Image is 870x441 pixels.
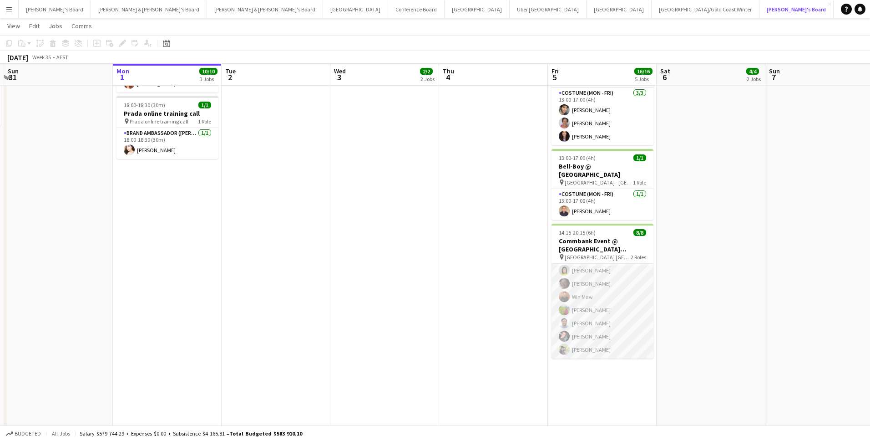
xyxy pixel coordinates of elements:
[633,154,646,161] span: 1/1
[224,72,236,82] span: 2
[6,72,19,82] span: 31
[229,430,302,437] span: Total Budgeted $583 910.10
[587,0,652,18] button: [GEOGRAPHIC_DATA]
[198,118,211,125] span: 1 Role
[445,0,510,18] button: [GEOGRAPHIC_DATA]
[759,0,834,18] button: [PERSON_NAME]'s Board
[746,68,759,75] span: 4/4
[333,72,346,82] span: 3
[91,0,207,18] button: [PERSON_NAME] & [PERSON_NAME]'s Board
[652,0,759,18] button: [GEOGRAPHIC_DATA]/Gold Coast Winter
[25,20,43,32] a: Edit
[334,67,346,75] span: Wed
[200,76,217,82] div: 3 Jobs
[551,224,653,359] app-job-card: 14:15-20:15 (6h)8/8Commbank Event @ [GEOGRAPHIC_DATA] [GEOGRAPHIC_DATA] [GEOGRAPHIC_DATA] [GEOGRA...
[323,0,388,18] button: [GEOGRAPHIC_DATA]
[420,68,433,75] span: 2/2
[551,48,653,145] app-job-card: 13:00-17:00 (4h)3/3'Exercise Instructor' @ [GEOGRAPHIC_DATA] [GEOGRAPHIC_DATA] - [GEOGRAPHIC_DATA...
[551,248,653,359] app-card-role: Brand Ambassador ([PERSON_NAME])7/716:15-20:15 (4h)[PERSON_NAME][PERSON_NAME]Win Maw[PERSON_NAME]...
[56,54,68,61] div: AEST
[443,67,454,75] span: Thu
[115,72,129,82] span: 1
[559,229,596,236] span: 14:15-20:15 (6h)
[565,179,633,186] span: [GEOGRAPHIC_DATA] - [GEOGRAPHIC_DATA]
[4,20,24,32] a: View
[19,0,91,18] button: [PERSON_NAME]'s Board
[124,102,165,108] span: 18:00-18:30 (30m)
[45,20,66,32] a: Jobs
[551,189,653,220] app-card-role: Costume (Mon - Fri)1/113:00-17:00 (4h)[PERSON_NAME]
[199,68,217,75] span: 10/10
[388,0,445,18] button: Conference Board
[116,128,218,159] app-card-role: Brand Ambassador ([PERSON_NAME])1/118:00-18:30 (30m)[PERSON_NAME]
[551,237,653,253] h3: Commbank Event @ [GEOGRAPHIC_DATA] [GEOGRAPHIC_DATA]
[550,72,559,82] span: 5
[420,76,435,82] div: 2 Jobs
[49,22,62,30] span: Jobs
[769,67,780,75] span: Sun
[510,0,587,18] button: Uber [GEOGRAPHIC_DATA]
[80,430,302,437] div: Salary $579 744.29 + Expenses $0.00 + Subsistence $4 165.81 =
[116,67,129,75] span: Mon
[130,118,188,125] span: Prada online training call
[551,149,653,220] app-job-card: 13:00-17:00 (4h)1/1Bell-Boy @ [GEOGRAPHIC_DATA] [GEOGRAPHIC_DATA] - [GEOGRAPHIC_DATA]1 RoleCostum...
[30,54,53,61] span: Week 35
[551,88,653,145] app-card-role: Costume (Mon - Fri)3/313:00-17:00 (4h)[PERSON_NAME][PERSON_NAME][PERSON_NAME]
[7,53,28,62] div: [DATE]
[660,67,670,75] span: Sat
[631,254,646,261] span: 2 Roles
[634,68,652,75] span: 16/16
[225,67,236,75] span: Tue
[551,67,559,75] span: Fri
[635,76,652,82] div: 5 Jobs
[659,72,670,82] span: 6
[559,154,596,161] span: 13:00-17:00 (4h)
[8,67,19,75] span: Sun
[15,431,41,437] span: Budgeted
[207,0,323,18] button: [PERSON_NAME] & [PERSON_NAME]'s Board
[198,102,211,108] span: 1/1
[768,72,780,82] span: 7
[50,430,72,437] span: All jobs
[68,20,96,32] a: Comms
[116,109,218,118] h3: Prada online training call
[116,96,218,159] app-job-card: 18:00-18:30 (30m)1/1Prada online training call Prada online training call1 RoleBrand Ambassador (...
[747,76,761,82] div: 2 Jobs
[5,429,42,439] button: Budgeted
[551,162,653,179] h3: Bell-Boy @ [GEOGRAPHIC_DATA]
[633,229,646,236] span: 8/8
[565,254,631,261] span: [GEOGRAPHIC_DATA] [GEOGRAPHIC_DATA]
[7,22,20,30] span: View
[71,22,92,30] span: Comms
[29,22,40,30] span: Edit
[633,179,646,186] span: 1 Role
[441,72,454,82] span: 4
